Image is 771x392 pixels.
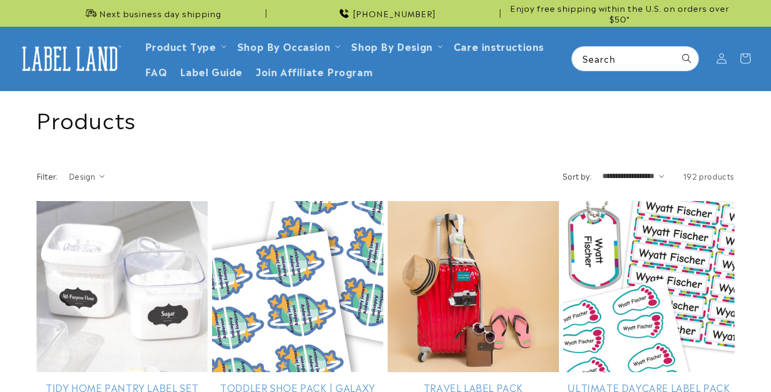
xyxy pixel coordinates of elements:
[683,171,734,181] span: 192 products
[69,171,95,181] span: Design
[139,33,231,58] summary: Product Type
[12,38,128,79] a: Label Land
[145,39,216,53] a: Product Type
[675,47,699,70] button: Search
[454,40,544,52] span: Care instructions
[37,105,734,132] h1: Products
[69,171,105,182] summary: Design (0 selected)
[180,65,243,77] span: Label Guide
[447,33,550,58] a: Care instructions
[237,40,331,52] span: Shop By Occasion
[256,65,373,77] span: Join Affiliate Program
[563,171,592,181] label: Sort by:
[231,33,345,58] summary: Shop By Occasion
[345,33,447,58] summary: Shop By Design
[16,42,123,75] img: Label Land
[505,3,734,24] span: Enjoy free shipping within the U.S. on orders over $50*
[145,65,168,77] span: FAQ
[351,39,432,53] a: Shop By Design
[37,171,58,182] h2: Filter:
[99,8,221,19] span: Next business day shipping
[353,8,436,19] span: [PHONE_NUMBER]
[139,58,174,84] a: FAQ
[173,58,249,84] a: Label Guide
[249,58,379,84] a: Join Affiliate Program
